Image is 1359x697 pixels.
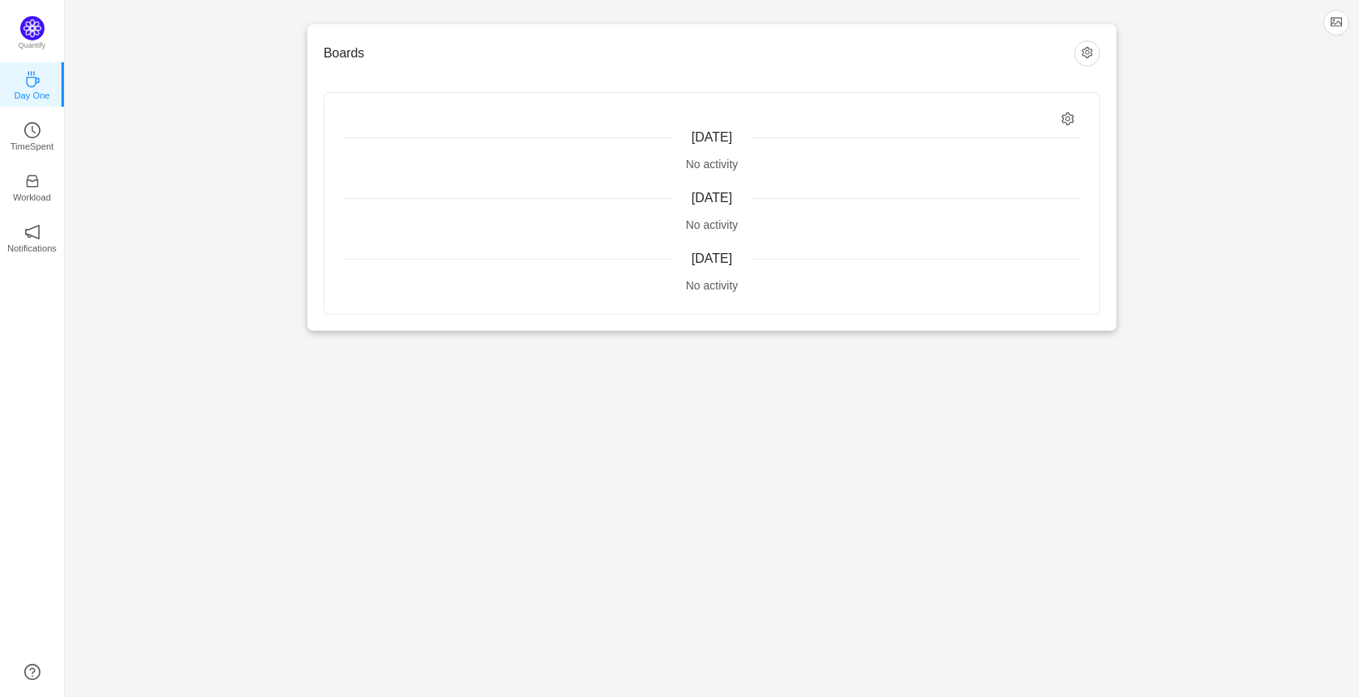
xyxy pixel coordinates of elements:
span: [DATE] [692,130,732,144]
a: icon: notificationNotifications [24,229,40,245]
span: [DATE] [692,251,732,265]
h3: Boards [324,45,1074,61]
button: icon: picture [1323,10,1349,36]
p: TimeSpent [11,139,54,154]
a: icon: clock-circleTimeSpent [24,127,40,143]
i: icon: clock-circle [24,122,40,138]
i: icon: inbox [24,173,40,189]
p: Workload [13,190,51,205]
i: icon: coffee [24,71,40,87]
a: icon: question-circle [24,664,40,680]
div: No activity [344,277,1080,294]
p: Quantify [19,40,46,52]
img: Quantify [20,16,44,40]
button: icon: setting [1074,40,1100,66]
div: No activity [344,156,1080,173]
p: Notifications [7,241,57,256]
a: icon: inboxWorkload [24,178,40,194]
i: icon: notification [24,224,40,240]
a: icon: coffeeDay One [24,76,40,92]
i: icon: setting [1061,112,1075,126]
div: No activity [344,217,1080,234]
span: [DATE] [692,191,732,205]
p: Day One [14,88,49,103]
